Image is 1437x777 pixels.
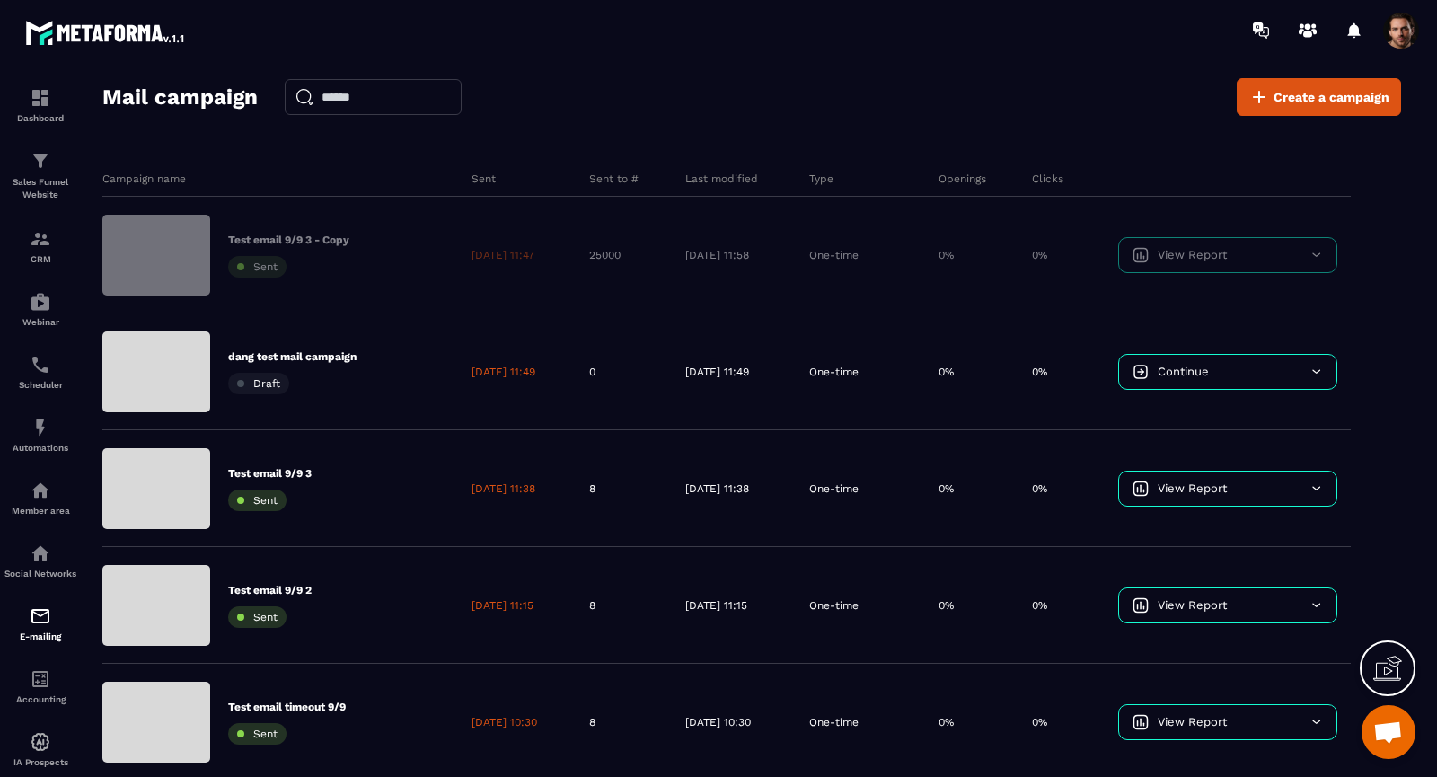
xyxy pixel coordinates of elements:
[30,731,51,753] img: automations
[589,172,639,186] p: Sent to #
[30,605,51,627] img: email
[253,611,278,623] span: Sent
[253,728,278,740] span: Sent
[685,481,749,496] p: [DATE] 11:38
[472,248,534,262] p: [DATE] 11:47
[589,248,621,262] p: 25000
[1032,715,1047,729] p: 0%
[30,87,51,109] img: formation
[1119,588,1300,622] a: View Report
[228,233,349,247] p: Test email 9/9 3 - Copy
[253,377,280,390] span: Draft
[472,365,535,379] p: [DATE] 11:49
[4,757,76,767] p: IA Prospects
[472,715,537,729] p: [DATE] 10:30
[4,254,76,264] p: CRM
[1274,88,1389,106] span: Create a campaign
[685,715,751,729] p: [DATE] 10:30
[939,481,954,496] p: 0%
[939,715,954,729] p: 0%
[809,481,859,496] p: One-time
[4,176,76,201] p: Sales Funnel Website
[809,172,833,186] p: Type
[1133,364,1149,380] img: icon
[1133,597,1149,614] img: icon
[102,79,258,115] h2: Mail campaign
[30,417,51,438] img: automations
[1133,247,1149,263] img: icon
[228,583,312,597] p: Test email 9/9 2
[4,403,76,466] a: automationsautomationsAutomations
[4,215,76,278] a: formationformationCRM
[30,150,51,172] img: formation
[1119,705,1300,739] a: View Report
[1032,481,1047,496] p: 0%
[809,598,859,613] p: One-time
[4,113,76,123] p: Dashboard
[1032,172,1063,186] p: Clicks
[1158,481,1227,495] span: View Report
[589,481,595,496] p: 8
[4,380,76,390] p: Scheduler
[4,569,76,578] p: Social Networks
[30,668,51,690] img: accountant
[30,354,51,375] img: scheduler
[4,631,76,641] p: E-mailing
[1133,714,1149,730] img: icon
[589,365,595,379] p: 0
[25,16,187,49] img: logo
[4,278,76,340] a: automationsautomationsWebinar
[1133,481,1149,497] img: icon
[30,291,51,313] img: automations
[472,481,535,496] p: [DATE] 11:38
[939,365,954,379] p: 0%
[4,443,76,453] p: Automations
[228,349,357,364] p: dang test mail campaign
[685,365,749,379] p: [DATE] 11:49
[4,137,76,215] a: formationformationSales Funnel Website
[939,172,986,186] p: Openings
[30,480,51,501] img: automations
[228,466,312,481] p: Test email 9/9 3
[939,248,954,262] p: 0%
[685,598,747,613] p: [DATE] 11:15
[4,694,76,704] p: Accounting
[809,715,859,729] p: One-time
[685,172,758,186] p: Last modified
[1032,598,1047,613] p: 0%
[809,248,859,262] p: One-time
[1119,238,1300,272] a: View Report
[4,466,76,529] a: automationsautomationsMember area
[685,248,749,262] p: [DATE] 11:58
[1119,355,1300,389] a: Continue
[1032,365,1047,379] p: 0%
[4,655,76,718] a: accountantaccountantAccounting
[30,228,51,250] img: formation
[102,172,186,186] p: Campaign name
[939,598,954,613] p: 0%
[1158,598,1227,612] span: View Report
[589,598,595,613] p: 8
[1158,248,1227,261] span: View Report
[4,529,76,592] a: social-networksocial-networkSocial Networks
[253,494,278,507] span: Sent
[1362,705,1415,759] div: Open chat
[1119,472,1300,506] a: View Report
[472,598,533,613] p: [DATE] 11:15
[472,172,496,186] p: Sent
[4,340,76,403] a: schedulerschedulerScheduler
[1032,248,1047,262] p: 0%
[4,74,76,137] a: formationformationDashboard
[1237,78,1401,116] a: Create a campaign
[809,365,859,379] p: One-time
[30,543,51,564] img: social-network
[1158,365,1209,378] span: Continue
[4,506,76,516] p: Member area
[253,260,278,273] span: Sent
[4,317,76,327] p: Webinar
[228,700,346,714] p: Test email timeout 9/9
[589,715,595,729] p: 8
[4,592,76,655] a: emailemailE-mailing
[1158,715,1227,728] span: View Report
